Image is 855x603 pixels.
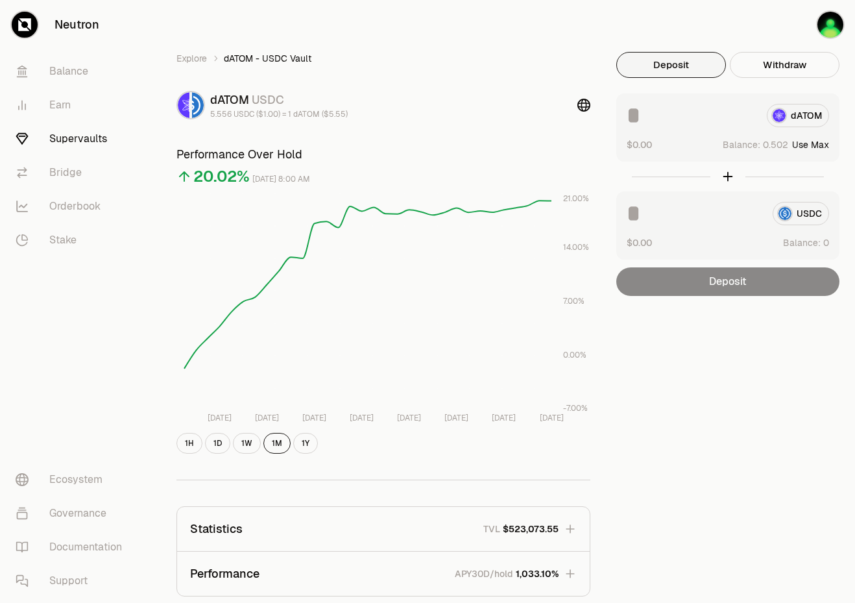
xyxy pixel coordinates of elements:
[233,433,261,454] button: 1W
[817,12,843,38] img: 131
[5,530,140,564] a: Documentation
[302,413,326,423] tspan: [DATE]
[503,523,559,535] span: $523,073.55
[176,145,590,164] h3: Performance Over Hold
[177,507,590,551] button: StatisticsTVL$523,073.55
[492,413,516,423] tspan: [DATE]
[210,91,348,109] div: dATOM
[5,190,140,223] a: Orderbook
[730,52,839,78] button: Withdraw
[210,109,348,119] div: 5.556 USDC ($1.00) = 1 dATOM ($5.55)
[5,88,140,122] a: Earn
[5,156,140,190] a: Bridge
[224,52,311,65] span: dATOM - USDC Vault
[193,166,250,187] div: 20.02%
[5,223,140,257] a: Stake
[192,92,204,118] img: USDC Logo
[563,403,588,413] tspan: -7.00%
[5,122,140,156] a: Supervaults
[792,138,829,151] button: Use Max
[783,236,821,249] span: Balance:
[176,52,590,65] nav: breadcrumb
[5,564,140,598] a: Support
[255,413,279,423] tspan: [DATE]
[723,138,760,151] span: Balance:
[627,138,652,151] button: $0.00
[350,413,374,423] tspan: [DATE]
[444,413,468,423] tspan: [DATE]
[397,413,421,423] tspan: [DATE]
[205,433,230,454] button: 1D
[563,193,589,204] tspan: 21.00%
[176,52,207,65] a: Explore
[5,55,140,88] a: Balance
[563,242,589,252] tspan: 14.00%
[293,433,318,454] button: 1Y
[190,520,243,538] p: Statistics
[616,52,726,78] button: Deposit
[252,92,284,107] span: USDC
[516,567,559,580] span: 1,033.10%
[263,433,291,454] button: 1M
[208,413,232,423] tspan: [DATE]
[190,565,259,583] p: Performance
[178,92,189,118] img: dATOM Logo
[483,523,500,535] p: TVL
[540,413,564,423] tspan: [DATE]
[177,552,590,596] button: PerformanceAPY30D/hold1,033.10%
[563,296,584,306] tspan: 7.00%
[252,172,310,187] div: [DATE] 8:00 AM
[627,236,652,249] button: $0.00
[455,567,513,580] p: APY30D/hold
[5,463,140,497] a: Ecosystem
[563,350,586,360] tspan: 0.00%
[176,433,202,454] button: 1H
[5,497,140,530] a: Governance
